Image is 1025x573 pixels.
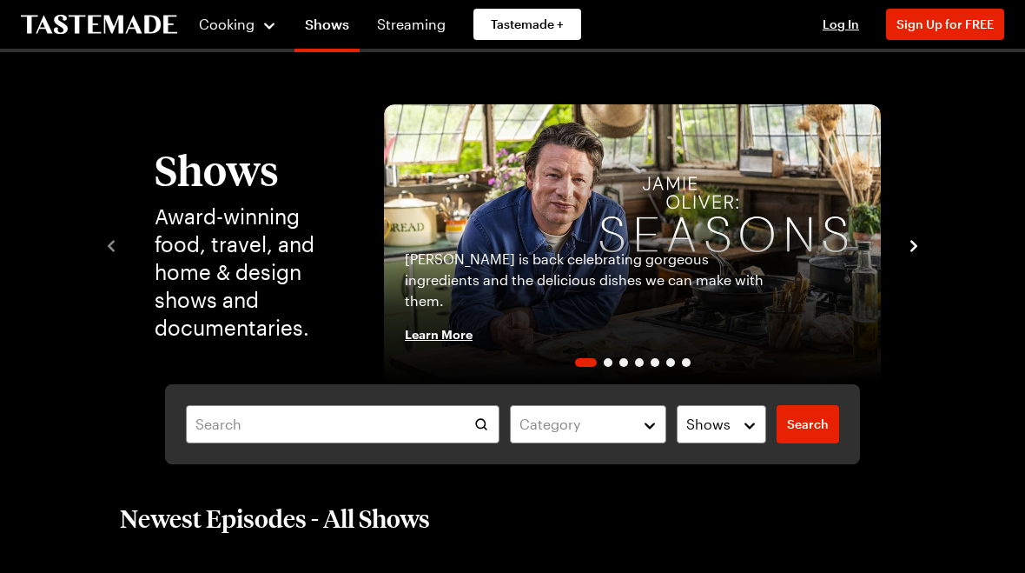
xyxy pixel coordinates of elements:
[155,203,349,342] p: Award-winning food, travel, and home & design shows and documentaries.
[886,9,1004,40] button: Sign Up for FREE
[619,358,628,367] span: Go to slide 3
[519,414,631,435] div: Category
[510,405,666,443] button: Category
[199,16,255,32] span: Cooking
[806,16,876,33] button: Log In
[682,358,691,367] span: Go to slide 7
[405,325,473,343] span: Learn More
[666,358,675,367] span: Go to slide 6
[384,104,881,384] a: Jamie Oliver: Seasons[PERSON_NAME] is back celebrating gorgeous ingredients and the delicious dis...
[294,3,360,52] a: Shows
[405,249,769,311] p: [PERSON_NAME] is back celebrating gorgeous ingredients and the delicious dishes we can make with ...
[686,414,731,435] span: Shows
[635,358,644,367] span: Go to slide 4
[491,16,564,33] span: Tastemade +
[120,503,430,534] h2: Newest Episodes - All Shows
[787,416,829,433] span: Search
[651,358,659,367] span: Go to slide 5
[575,358,597,367] span: Go to slide 1
[604,358,612,367] span: Go to slide 2
[777,405,839,443] a: filters
[21,15,177,35] a: To Tastemade Home Page
[102,234,120,255] button: navigate to previous item
[186,405,499,443] input: Search
[384,104,881,384] div: 1 / 7
[198,3,277,45] button: Cooking
[155,147,349,192] h1: Shows
[905,234,922,255] button: navigate to next item
[473,9,581,40] a: Tastemade +
[677,405,766,443] button: Shows
[384,104,881,384] img: Jamie Oliver: Seasons
[823,17,859,31] span: Log In
[896,17,994,31] span: Sign Up for FREE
